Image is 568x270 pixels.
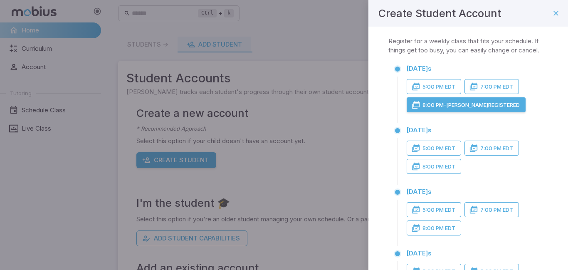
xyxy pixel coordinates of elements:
[464,202,519,217] button: 7:00 PM EDT
[407,97,526,112] button: 8:00 PM-[PERSON_NAME]Registered
[407,64,432,73] p: [DATE] s
[378,5,501,22] h4: Create Student Account
[407,249,432,258] p: [DATE] s
[407,202,461,217] button: 5:00 PM EDT
[407,126,432,135] p: [DATE] s
[407,187,432,196] p: [DATE] s
[407,79,461,94] button: 5:00 PM EDT
[388,37,548,55] p: Register for a weekly class that fits your schedule. If things get too busy, you can easily chang...
[407,220,461,235] button: 8:00 PM EDT
[407,159,461,174] button: 8:00 PM EDT
[464,79,519,94] button: 7:00 PM EDT
[464,141,519,156] button: 7:00 PM EDT
[407,141,461,156] button: 5:00 PM EDT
